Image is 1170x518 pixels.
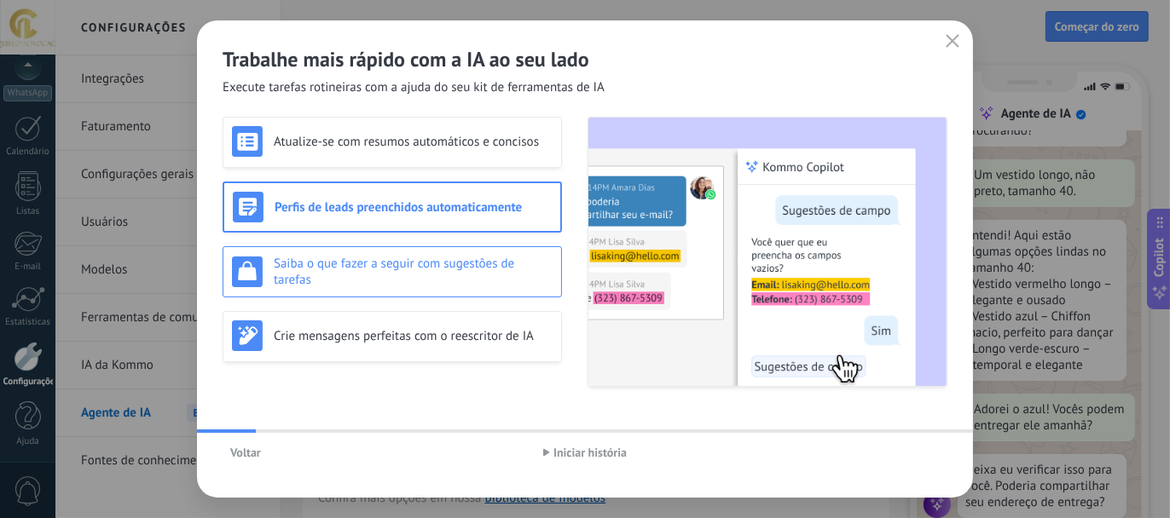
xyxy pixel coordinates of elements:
[274,256,553,288] h3: Saiba o que fazer a seguir com sugestões de tarefas
[274,134,553,150] h3: Atualize-se com resumos automáticos e concisos
[223,440,269,465] button: Voltar
[223,46,947,72] h2: Trabalhe mais rápido com a IA ao seu lado
[274,328,553,344] h3: Crie mensagens perfeitas com o reescritor de IA
[553,446,627,458] span: Iniciar história
[223,79,605,96] span: Execute tarefas rotineiras com a ajuda do seu kit de ferramentas de IA
[230,446,261,458] span: Voltar
[275,199,552,216] h3: Perfis de leads preenchidos automaticamente
[536,440,634,465] button: Iniciar história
